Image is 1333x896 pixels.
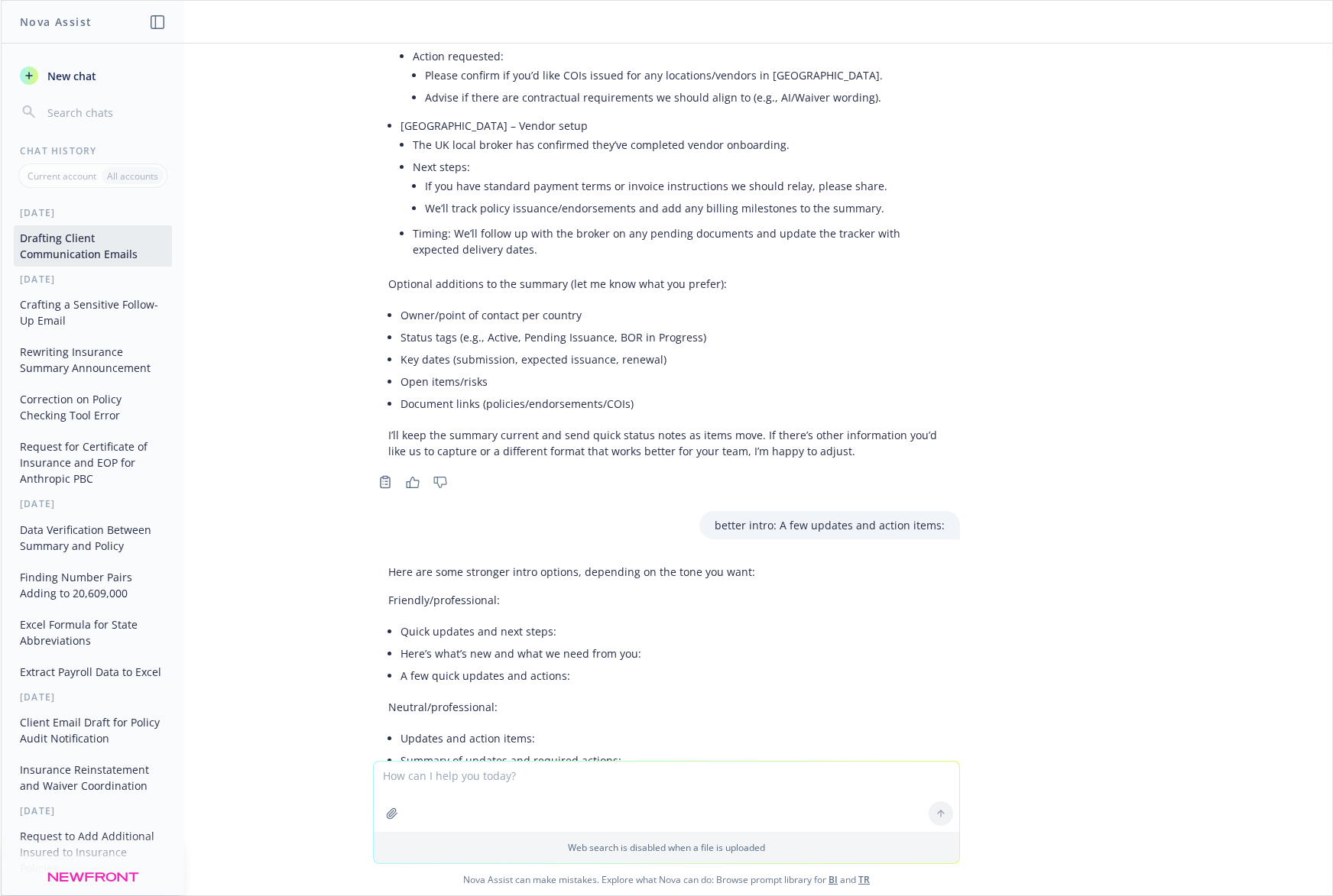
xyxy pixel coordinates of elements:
[14,659,172,684] button: Extract Payroll Data to Excel
[14,62,172,89] button: New chat
[378,475,392,489] svg: Copy to clipboard
[2,144,184,157] div: Chat History
[425,197,945,219] li: We’ll track policy issuance/endorsements and add any billing milestones to the summary.
[14,564,172,606] button: Finding Number Pairs Adding to 20,609,000
[14,823,172,881] button: Request to Add Additional Insured to Insurance Policies
[14,757,172,798] button: Insurance Reinstatement and Waiver Coordination
[413,45,945,112] li: Action requested:
[44,68,96,84] span: New chat
[401,727,755,749] li: Updates and action items:
[2,497,184,510] div: [DATE]
[28,170,96,183] p: Current account
[401,620,755,642] li: Quick updates and next steps:
[14,434,172,491] button: Request for Certificate of Insurance and EOP for Anthropic PBC
[425,86,945,108] li: Advise if there are contractual requirements we should align to (e.g., AI/Waiver wording).
[829,873,838,886] a: BI
[425,175,945,197] li: If you have standard payment terms or invoice instructions we should relay, please share.
[388,276,945,292] p: Optional additions to the summary (let me know what you prefer):
[401,749,755,771] li: Summary of updates and required actions:
[2,691,184,704] div: [DATE]
[388,592,755,608] p: Friendly/professional:
[14,339,172,380] button: Rewriting Insurance Summary Announcement
[401,665,755,687] li: A few quick updates and actions:
[715,517,945,533] p: better intro: A few updates and action items:
[401,370,945,393] li: Open items/risks
[401,304,945,326] li: Owner/point of contact per country
[413,222,945,260] li: Timing: We’ll follow up with the broker on any pending documents and update the tracker with expe...
[14,517,172,558] button: Data Verification Between Summary and Policy
[14,710,172,751] button: Client Email Draft for Policy Audit Notification
[44,102,166,123] input: Search chats
[413,134,945,156] li: The UK local broker has confirmed they’ve completed vendor onboarding.
[388,699,755,715] p: Neutral/professional:
[388,427,945,459] p: I’ll keep the summary current and send quick status notes as items move. If there’s other informa...
[2,273,184,286] div: [DATE]
[401,118,945,134] p: [GEOGRAPHIC_DATA] – Vendor setup
[2,206,184,219] div: [DATE]
[425,64,945,86] li: Please confirm if you’d like COIs issued for any locations/vendors in [GEOGRAPHIC_DATA].
[401,393,945,415] li: Document links (policies/endorsements/COIs)
[401,642,755,665] li: Here’s what’s new and what we need from you:
[858,873,870,886] a: TR
[14,612,172,653] button: Excel Formula for State Abbreviations
[383,841,950,854] p: Web search is disabled when a file is uploaded
[107,170,158,183] p: All accounts
[2,804,184,817] div: [DATE]
[401,326,945,348] li: Status tags (e.g., Active, Pending Issuance, BOR in Progress)
[413,156,945,222] li: Next steps:
[14,387,172,428] button: Correction on Policy Checking Tool Error
[401,348,945,370] li: Key dates (submission, expected issuance, renewal)
[428,471,452,493] button: Thumbs down
[388,564,755,580] p: Here are some stronger intro options, depending on the tone you want:
[14,225,172,267] button: Drafting Client Communication Emails
[14,292,172,333] button: Crafting a Sensitive Follow-Up Email
[7,864,1326,895] span: Nova Assist can make mistakes. Explore what Nova can do: Browse prompt library for and
[20,14,92,30] h1: Nova Assist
